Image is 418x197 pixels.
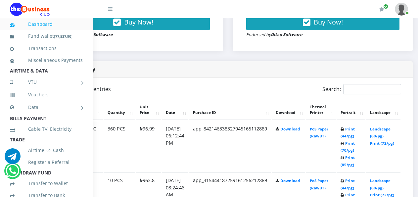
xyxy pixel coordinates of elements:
[10,122,83,137] a: Cable TV, Electricity
[272,100,305,120] th: Download: activate to sort column ascending
[81,31,113,37] strong: Ditco Software
[162,100,188,120] th: Date: activate to sort column ascending
[136,121,161,172] td: ₦96.99
[341,126,355,139] a: Print (44/pg)
[337,100,365,120] th: Portrait: activate to sort column ascending
[5,153,21,164] a: Chat for support
[395,3,408,16] img: User
[10,155,83,170] a: Register a Referral
[370,178,391,190] a: Landscape (60/pg)
[341,141,355,153] a: Print (70/pg)
[310,126,328,139] a: PoS Paper (RawBT)
[280,178,300,183] a: Download
[104,100,135,120] th: Quantity: activate to sort column ascending
[55,34,71,39] b: 77,537.90
[271,31,302,37] strong: Ditco Software
[57,14,210,30] button: Buy Now!
[10,74,83,90] a: VTU
[370,126,391,139] a: Landscape (60/pg)
[10,28,83,44] a: Fund wallet[77,537.90]
[370,141,394,146] a: Print (72/pg)
[383,4,388,9] span: Renew/Upgrade Subscription
[246,31,302,37] small: Endorsed by
[10,17,83,32] a: Dashboard
[162,121,188,172] td: [DATE] 06:12:44 PM
[343,84,401,94] input: Search:
[366,100,400,120] th: Landscape: activate to sort column ascending
[10,87,83,102] a: Vouchers
[280,126,300,131] a: Download
[10,53,83,68] a: Miscellaneous Payments
[10,176,83,191] a: Transfer to Wallet
[341,178,355,190] a: Print (44/pg)
[10,99,83,116] a: Data
[379,7,384,12] i: Renew/Upgrade Subscription
[322,84,401,94] label: Search:
[314,18,343,26] span: Buy Now!
[6,168,19,179] a: Chat for support
[10,3,50,16] img: Logo
[189,100,271,120] th: Purchase ID: activate to sort column ascending
[246,14,399,30] button: Buy Now!
[306,100,336,120] th: Thermal Printer: activate to sort column ascending
[136,100,161,120] th: Unit Price: activate to sort column ascending
[341,155,355,167] a: Print (85/pg)
[104,121,135,172] td: 360 PCS
[10,41,83,56] a: Transactions
[310,178,328,190] a: PoS Paper (RawBT)
[189,121,271,172] td: app_842146338327945165112889
[10,143,83,158] a: Airtime -2- Cash
[124,18,153,26] span: Buy Now!
[54,34,72,39] small: [ ]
